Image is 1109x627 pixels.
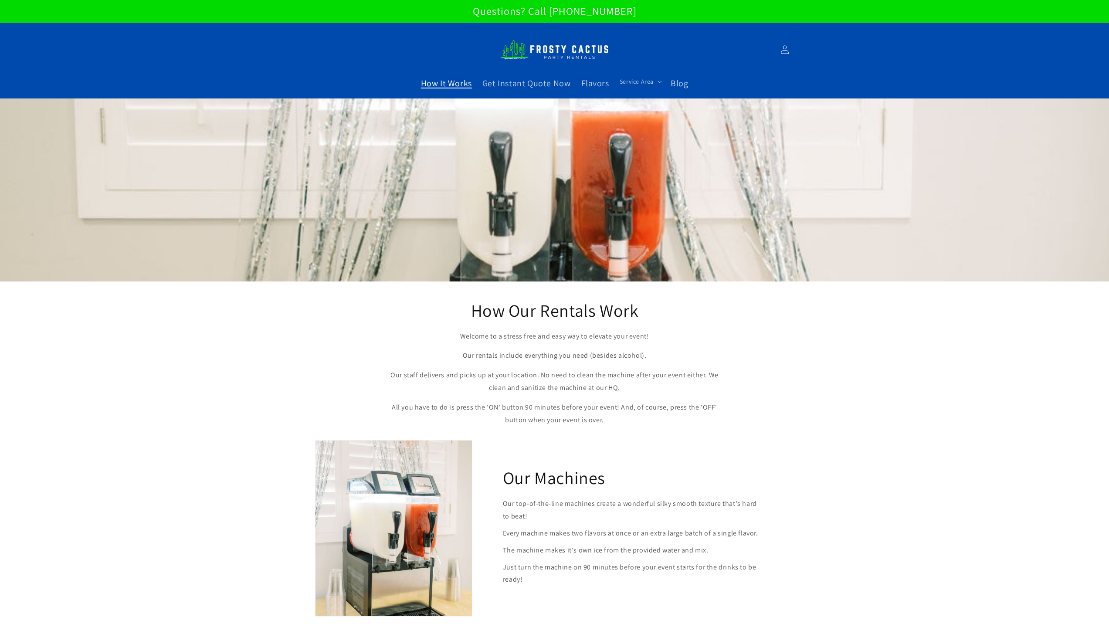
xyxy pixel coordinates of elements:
[421,78,472,89] span: How It Works
[385,330,725,343] p: Welcome to a stress free and easy way to elevate your event!
[576,72,614,94] a: Flavors
[385,369,725,394] p: Our staff delivers and picks up at your location. No need to clean the machine after your event e...
[416,72,477,94] a: How It Works
[614,72,665,91] summary: Service Area
[385,299,725,322] h2: How Our Rentals Work
[671,78,688,89] span: Blog
[477,72,576,94] a: Get Instant Quote Now
[503,544,764,557] p: The machine makes it's own ice from the provided water and mix.
[503,498,764,523] p: Our top-of-the-line machines create a wonderful silky smooth texture that's hard to beat!
[503,561,764,586] p: Just turn the machine on 90 minutes before your event starts for the drinks to be ready!
[665,72,693,94] a: Blog
[500,35,609,64] img: Frosty Cactus Margarita machine rentals Slushy machine rentals dirt soda dirty slushies
[385,401,725,427] p: All you have to do is press the 'ON' button 90 minutes before your event! And, of course, press t...
[503,466,605,489] h2: Our Machines
[482,78,571,89] span: Get Instant Quote Now
[581,78,609,89] span: Flavors
[385,349,725,362] p: Our rentals include everything you need (besides alcohol).
[503,527,764,540] p: Every machine makes two flavors at once or an extra large batch of a single flavor.
[620,78,654,85] span: Service Area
